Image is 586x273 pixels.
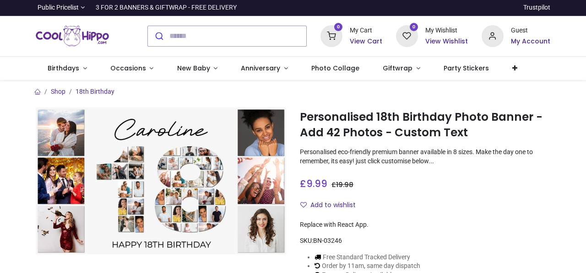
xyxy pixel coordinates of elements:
[48,64,79,73] span: Birthdays
[110,64,146,73] span: Occasions
[241,64,280,73] span: Anniversary
[51,88,65,95] a: Shop
[177,64,210,73] span: New Baby
[315,262,443,271] li: Order by 11am, same day dispatch
[425,37,468,46] a: View Wishlist
[300,198,364,213] button: Add to wishlistAdd to wishlist
[36,23,109,49] img: Cool Hippo
[300,109,550,141] h1: Personalised 18th Birthday Photo Banner - Add 42 Photos - Custom Text
[300,220,550,230] div: Replace with React App.
[425,26,468,35] div: My Wishlist
[396,32,418,39] a: 0
[331,180,353,189] span: £
[311,64,359,73] span: Photo Collage
[320,32,342,39] a: 0
[36,107,286,254] img: Personalised 18th Birthday Photo Banner - Add 42 Photos - Custom Text
[36,3,85,12] a: Public Pricelist
[38,3,79,12] span: Public Pricelist
[76,88,114,95] a: 18th Birthday
[165,57,229,80] a: New Baby
[300,202,307,208] i: Add to wishlist
[334,23,343,32] sup: 0
[315,253,443,262] li: Free Standard Tracked Delivery
[306,177,327,190] span: 9.99
[36,23,109,49] a: Logo of Cool Hippo
[36,57,98,80] a: Birthdays
[350,26,382,35] div: My Cart
[313,237,342,244] span: BN-03246
[300,148,550,166] p: Personalised eco-friendly premium banner available in 8 sizes. Make the day one to remember, its ...
[444,64,489,73] span: Party Stickers
[523,3,550,12] a: Trustpilot
[336,180,353,189] span: 19.98
[511,26,550,35] div: Guest
[98,57,165,80] a: Occasions
[410,23,418,32] sup: 0
[300,177,327,190] span: £
[96,3,237,12] div: 3 FOR 2 BANNERS & GIFTWRAP - FREE DELIVERY
[300,236,550,246] div: SKU:
[148,26,169,46] button: Submit
[350,37,382,46] a: View Cart
[371,57,432,80] a: Giftwrap
[383,64,412,73] span: Giftwrap
[511,37,550,46] a: My Account
[229,57,300,80] a: Anniversary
